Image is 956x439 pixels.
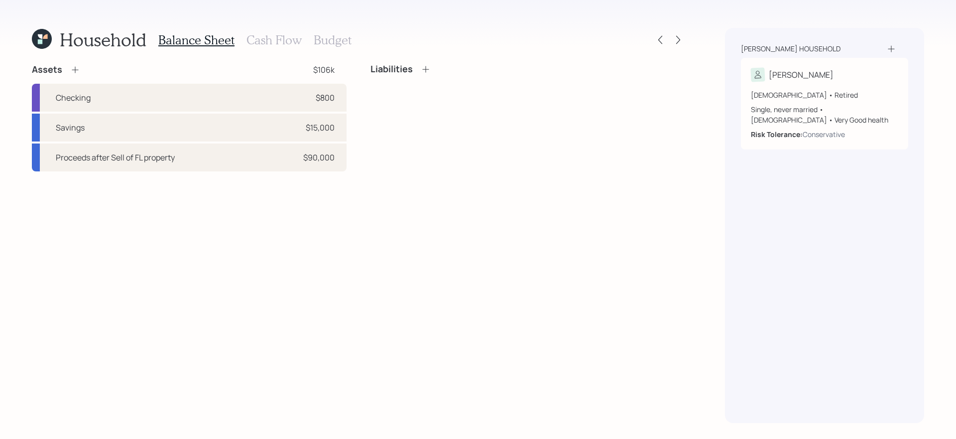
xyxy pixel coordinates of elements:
div: [PERSON_NAME] household [741,44,840,54]
h3: Budget [314,33,352,47]
h4: Assets [32,64,62,75]
b: Risk Tolerance: [751,130,803,139]
h1: Household [60,29,146,50]
h4: Liabilities [370,64,413,75]
div: [DEMOGRAPHIC_DATA] • Retired [751,90,898,100]
div: $106k [313,64,335,76]
div: $90,000 [303,151,335,163]
h3: Cash Flow [246,33,302,47]
div: Single, never married • [DEMOGRAPHIC_DATA] • Very Good health [751,104,898,125]
div: [PERSON_NAME] [769,69,834,81]
div: $15,000 [306,122,335,134]
div: $800 [316,92,335,104]
div: Proceeds after Sell of FL property [56,151,175,163]
div: Checking [56,92,91,104]
div: Savings [56,122,85,134]
h3: Balance Sheet [158,33,235,47]
div: Conservative [803,129,845,140]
